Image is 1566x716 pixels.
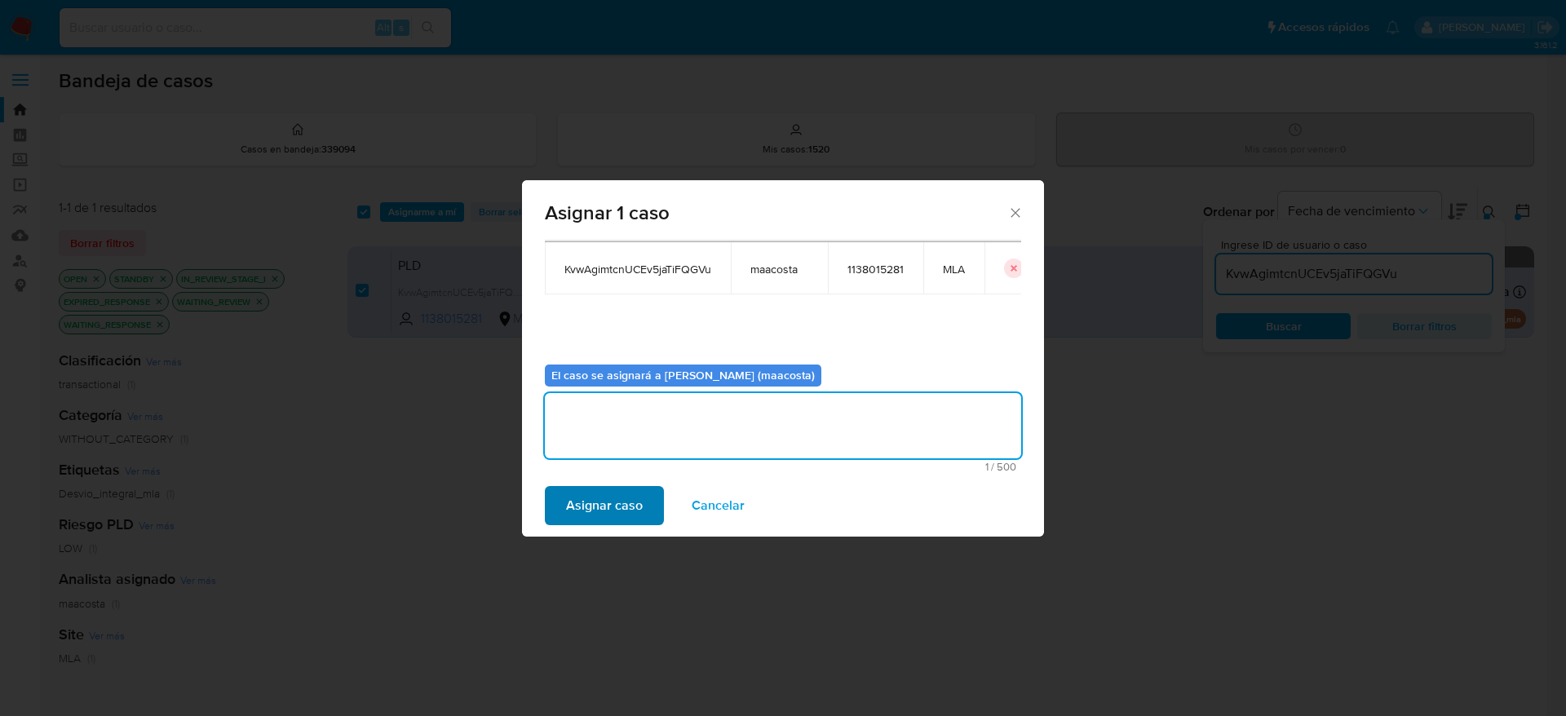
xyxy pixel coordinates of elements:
span: Asignar 1 caso [545,203,1007,223]
button: Cancelar [670,486,766,525]
span: KvwAgimtcnUCEv5jaTiFQGVu [564,262,711,276]
button: Asignar caso [545,486,664,525]
span: Máximo 500 caracteres [550,462,1016,472]
span: Cancelar [692,488,745,524]
span: maacosta [750,262,808,276]
button: Cerrar ventana [1007,205,1022,219]
span: 1138015281 [847,262,904,276]
span: MLA [943,262,965,276]
div: assign-modal [522,180,1044,537]
b: El caso se asignará a [PERSON_NAME] (maacosta) [551,367,815,383]
button: icon-button [1004,259,1024,278]
span: Asignar caso [566,488,643,524]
